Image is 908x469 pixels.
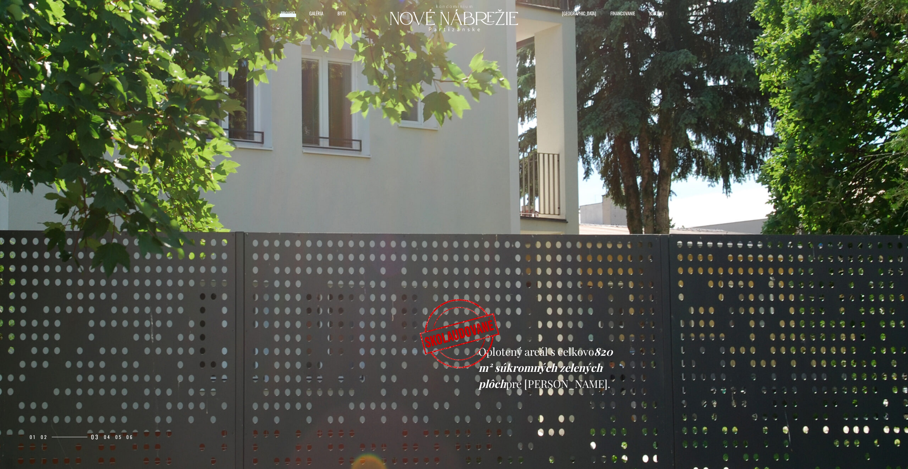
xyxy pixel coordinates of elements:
[600,8,639,19] a: Financovanie
[478,344,613,391] a: 820 m² súkromných zelených plôch
[309,8,323,19] span: Galéria
[327,8,350,19] a: Byty
[478,344,627,392] rs-layer: Oplotený areál s celkovo pre [PERSON_NAME].
[406,294,513,374] img: stamp3.png
[281,8,295,19] span: Projekt
[299,8,327,19] a: Galéria
[639,8,668,19] a: Kontakt
[382,4,526,32] img: light logo
[562,8,596,19] span: [GEOGRAPHIC_DATA]
[338,8,346,19] span: Byty
[551,8,600,19] a: [GEOGRAPHIC_DATA]
[649,8,664,19] span: Kontakt
[270,8,299,19] a: Projekt
[610,8,635,19] span: Financovanie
